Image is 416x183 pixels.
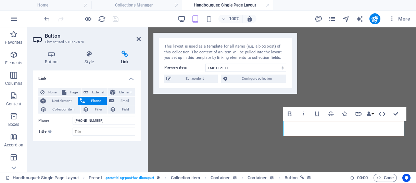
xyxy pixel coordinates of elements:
button: Next element [38,97,78,105]
i: This element is linked [300,176,304,180]
span: Collection item [49,105,78,114]
button: Phone [78,97,107,105]
h6: 100% [229,15,240,23]
i: This element is bound to a collection [307,175,311,180]
button: Element [108,88,135,96]
button: Configure collection [221,75,286,83]
label: Title [38,128,73,136]
i: This element is a customizable preset [157,176,160,180]
button: Field [108,105,135,114]
button: Code [374,174,397,182]
label: Preview item [164,64,205,72]
p: Tables [8,163,20,168]
button: pages [328,15,337,23]
h4: Link [109,51,141,65]
p: Boxes [8,122,20,127]
h6: Session time [350,174,368,182]
button: Strikethrough [324,107,337,121]
i: This element can be bound to a collection field [269,175,274,180]
span: More [389,15,410,22]
h4: Style [73,51,109,65]
p: Columns [5,81,22,86]
i: Pages (Ctrl+Alt+S) [328,15,336,23]
h3: Element #ed-910452570 [45,39,127,45]
span: Field [118,105,133,114]
span: None [47,88,58,96]
span: Click to select. Double-click to edit [285,174,298,182]
div: This layout is used as a template for all items (e.g. a blog post) of this collection. The conten... [164,44,286,61]
button: Filter [81,105,108,114]
span: Click to select. Double-click to edit [171,174,200,182]
span: Page [68,88,79,96]
span: : [362,175,363,180]
span: Click to select. Double-click to edit [211,174,230,182]
button: None [38,88,60,96]
h4: Handbouquet: Single Page Layout [182,1,273,9]
button: Page [60,88,81,96]
button: Italic (Ctrl+I) [297,107,310,121]
i: Publish [371,15,379,23]
i: On resize automatically adjust zoom level to fit chosen device. [247,16,253,22]
label: Phone [38,117,73,125]
i: Navigator [342,15,350,23]
button: Underline (Ctrl+U) [311,107,324,121]
span: Click to select. Double-click to edit [89,174,102,182]
span: . preset-blog-post-handbouquet [105,174,154,182]
span: Element [117,88,133,96]
button: navigator [342,15,350,23]
span: Click to select. Double-click to edit [248,174,267,182]
button: text_generator [356,15,364,23]
a: Click to cancel selection. Double-click to open Pages [5,174,79,182]
p: Favorites [5,40,22,45]
button: 100% [218,15,243,23]
button: design [315,15,323,23]
p: Content [6,101,21,107]
span: Configure collection [229,75,284,83]
span: Code [377,174,394,182]
button: HTML [376,107,389,121]
input: Title [73,128,135,136]
button: Email [107,97,135,105]
h4: Link [33,70,141,83]
button: Data Bindings [365,107,375,121]
button: Collection item [38,105,80,114]
button: Bold (Ctrl+B) [283,107,296,121]
button: Link [352,107,365,121]
button: undo [43,15,51,23]
input: Phone [73,117,135,125]
span: Email [116,97,133,105]
h2: Button [45,33,141,39]
span: Edit content [173,75,216,83]
button: External [81,88,108,96]
span: Phone [87,97,105,105]
p: Accordion [4,142,23,148]
i: AI Writer [356,15,364,23]
h4: Collections Manager [91,1,182,9]
button: Edit content [164,75,218,83]
button: Usercentrics [402,174,411,182]
button: Icons [338,107,351,121]
span: 00 00 [357,174,368,182]
p: Elements [5,60,23,66]
h4: Button [33,51,73,65]
i: Undo: Change link (Ctrl+Z) [43,15,51,23]
button: Confirm (Ctrl+⏎) [389,107,402,121]
i: This element can be bound to a collection field [232,175,237,180]
span: External [90,88,105,96]
button: publish [369,13,380,24]
span: Filter [91,105,106,114]
nav: breadcrumb [89,174,311,182]
i: Design (Ctrl+Alt+Y) [315,15,323,23]
button: More [386,13,413,24]
button: reload [98,15,106,23]
span: Next element [48,97,76,105]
